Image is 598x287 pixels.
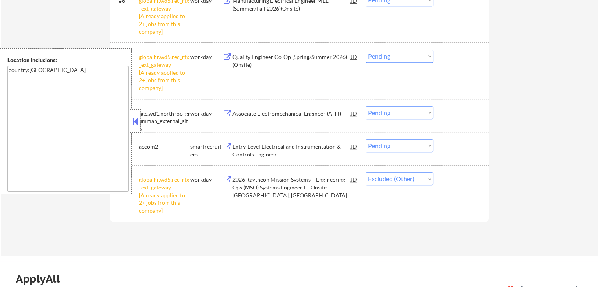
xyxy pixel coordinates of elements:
[350,50,358,64] div: JD
[350,106,358,120] div: JD
[190,143,223,158] div: smartrecruiters
[232,143,351,158] div: Entry-Level Electrical and Instrumentation & Controls Engineer
[350,172,358,186] div: JD
[7,56,129,64] div: Location Inclusions:
[139,143,190,151] div: aecom2
[232,176,351,199] div: 2026 Raytheon Mission Systems – Engineering Ops (MSO) Systems Engineer I – Onsite – [GEOGRAPHIC_D...
[190,53,223,61] div: workday
[350,139,358,153] div: JD
[16,272,69,285] div: ApplyAll
[139,110,190,133] div: ngc.wd1.northrop_grumman_external_site
[190,110,223,118] div: workday
[139,176,190,214] div: globalhr.wd5.rec_rtx_ext_gateway [Already applied to 2+ jobs from this company]
[232,110,351,118] div: Associate Electromechanical Engineer (AHT)
[232,53,351,68] div: Quality Engineer Co-Op (Spring/Summer 2026) (Onsite)
[139,53,190,92] div: globalhr.wd5.rec_rtx_ext_gateway [Already applied to 2+ jobs from this company]
[190,176,223,184] div: workday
